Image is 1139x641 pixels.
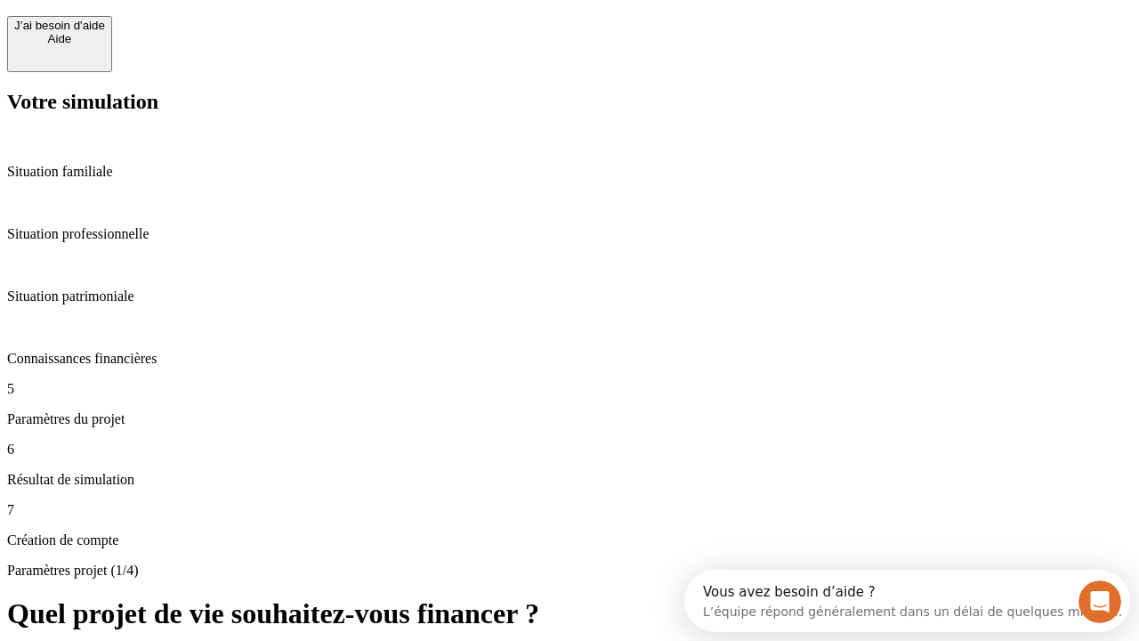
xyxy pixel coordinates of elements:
[7,472,1132,488] p: Résultat de simulation
[7,411,1132,427] p: Paramètres du projet
[14,32,105,45] div: Aide
[7,16,112,72] button: J’ai besoin d'aideAide
[19,15,438,29] div: Vous avez besoin d’aide ?
[7,381,1132,397] p: 5
[7,442,1132,458] p: 6
[7,532,1132,548] p: Création de compte
[7,597,1132,630] h1: Quel projet de vie souhaitez-vous financer ?
[7,226,1132,242] p: Situation professionnelle
[7,7,490,56] div: Ouvrir le Messenger Intercom
[7,502,1132,518] p: 7
[7,351,1132,367] p: Connaissances financières
[7,563,1132,579] p: Paramètres projet (1/4)
[7,164,1132,180] p: Situation familiale
[19,29,438,48] div: L’équipe répond généralement dans un délai de quelques minutes.
[14,19,105,32] div: J’ai besoin d'aide
[7,90,1132,114] h2: Votre simulation
[684,570,1130,632] iframe: Intercom live chat discovery launcher
[1078,580,1121,623] iframe: Intercom live chat
[7,288,1132,304] p: Situation patrimoniale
